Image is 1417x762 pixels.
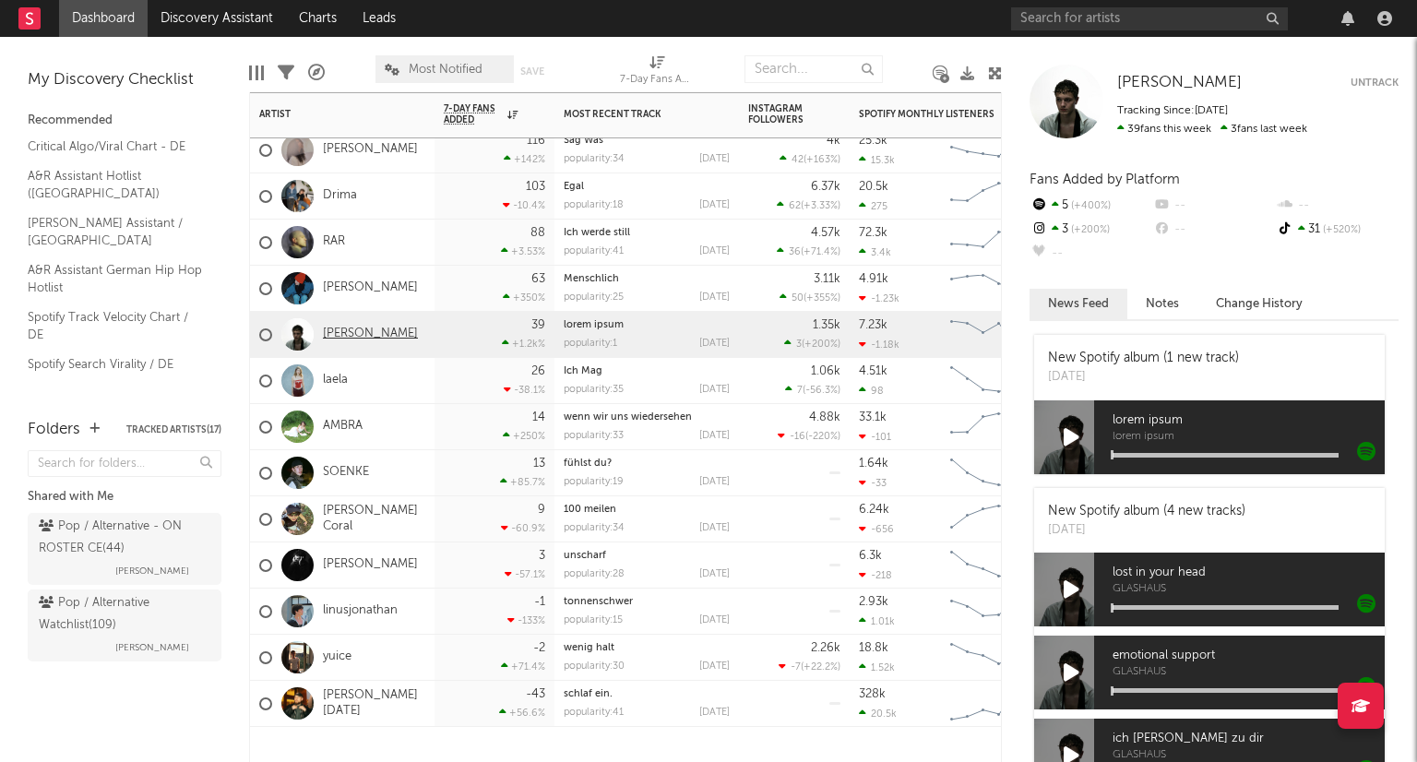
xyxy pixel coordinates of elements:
[811,227,840,239] div: 4.57k
[859,504,889,516] div: 6.24k
[859,181,888,193] div: 20.5k
[539,550,545,562] div: 3
[564,292,624,303] div: popularity: 25
[564,274,619,284] a: Menschlich
[1113,562,1385,584] span: lost in your head
[323,234,345,250] a: RAR
[813,319,840,331] div: 1.35k
[564,615,623,625] div: popularity: 15
[564,569,625,579] div: popularity: 28
[942,589,1025,635] svg: Chart title
[942,173,1025,220] svg: Chart title
[1048,349,1239,368] div: New Spotify album (1 new track)
[564,109,702,120] div: Most Recent Track
[564,458,730,469] div: fühlst du?
[564,431,624,441] div: popularity: 33
[699,431,730,441] div: [DATE]
[942,127,1025,173] svg: Chart title
[1320,225,1361,235] span: +520 %
[28,486,221,508] div: Shared with Me
[1113,432,1385,443] span: lorem ipsum
[507,614,545,626] div: -133 %
[531,319,545,331] div: 39
[699,523,730,533] div: [DATE]
[323,280,418,296] a: [PERSON_NAME]
[503,199,545,211] div: -10.4 %
[1048,521,1245,540] div: [DATE]
[804,339,838,350] span: +200 %
[859,292,899,304] div: -1.23k
[564,551,606,561] a: unscharf
[500,476,545,488] div: +85.7 %
[28,166,203,204] a: A&R Assistant Hotlist ([GEOGRAPHIC_DATA])
[942,496,1025,542] svg: Chart title
[1068,225,1110,235] span: +200 %
[791,662,801,673] span: -7
[527,135,545,147] div: 116
[28,513,221,585] a: Pop / Alternative - ON ROSTER CE(44)[PERSON_NAME]
[323,688,425,720] a: [PERSON_NAME][DATE]
[564,458,612,469] a: fühlst du?
[859,109,997,120] div: Spotify Monthly Listeners
[564,274,730,284] div: Menschlich
[744,55,883,83] input: Search...
[28,383,203,403] a: Apple Top 200 / DE
[859,411,887,423] div: 33.1k
[564,320,624,330] a: lorem ipsum
[503,430,545,442] div: +250 %
[28,589,221,661] a: Pop / Alternative Watchlist(109)[PERSON_NAME]
[564,689,613,699] a: schlaf ein.
[564,551,730,561] div: unscharf
[942,266,1025,312] svg: Chart title
[28,69,221,91] div: My Discovery Checklist
[1127,289,1197,319] button: Notes
[859,615,895,627] div: 1.01k
[789,247,801,257] span: 36
[1117,124,1211,135] span: 39 fans this week
[323,649,351,665] a: yuice
[323,327,418,342] a: [PERSON_NAME]
[28,354,203,375] a: Spotify Search Virality / DE
[699,246,730,256] div: [DATE]
[814,273,840,285] div: 3.11k
[533,458,545,470] div: 13
[409,64,482,76] span: Most Notified
[1276,194,1399,218] div: --
[1152,218,1275,242] div: --
[564,505,730,515] div: 100 meilen
[859,458,888,470] div: 1.64k
[804,201,838,211] span: +3.33 %
[323,373,348,388] a: laela
[323,188,357,204] a: Drima
[859,642,888,654] div: 18.8k
[28,450,221,477] input: Search for folders...
[564,597,730,607] div: tonnenschwer
[1113,667,1385,678] span: GLASHAUS
[503,292,545,304] div: +350 %
[942,450,1025,496] svg: Chart title
[1030,289,1127,319] button: News Feed
[699,154,730,164] div: [DATE]
[1197,289,1321,319] button: Change History
[564,366,602,376] a: Ich Mag
[278,46,294,100] div: Filters
[804,662,838,673] span: +22.2 %
[564,182,730,192] div: Egal
[1048,368,1239,387] div: [DATE]
[564,643,614,653] a: wenig halt
[530,227,545,239] div: 88
[859,154,895,166] div: 15.3k
[502,338,545,350] div: +1.2k %
[809,411,840,423] div: 4.88k
[323,603,398,619] a: linusjonathan
[859,431,891,443] div: -101
[859,339,899,351] div: -1.18k
[780,153,840,165] div: ( )
[699,615,730,625] div: [DATE]
[1068,201,1111,211] span: +400 %
[39,516,206,560] div: Pop / Alternative - ON ROSTER CE ( 44 )
[1030,242,1152,266] div: --
[1117,74,1242,92] a: [PERSON_NAME]
[1011,7,1288,30] input: Search for artists
[564,412,730,423] div: wenn wir uns wiedersehen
